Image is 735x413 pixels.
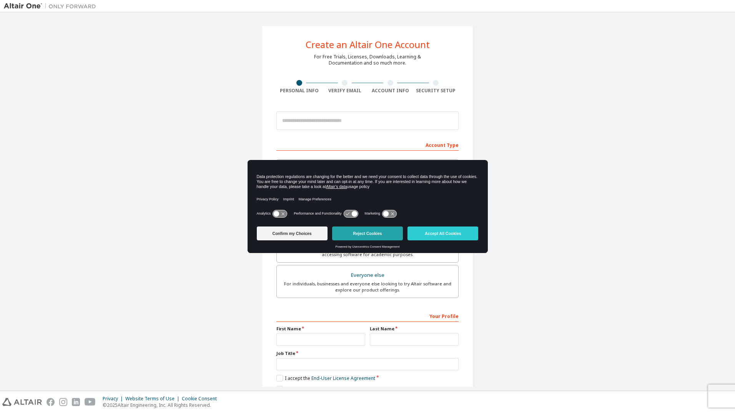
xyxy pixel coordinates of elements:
[281,270,454,281] div: Everyone else
[103,396,125,402] div: Privacy
[311,375,375,381] a: End-User License Agreement
[2,398,42,406] img: altair_logo.svg
[125,396,182,402] div: Website Terms of Use
[276,375,375,381] label: I accept the
[306,40,430,49] div: Create an Altair One Account
[367,88,413,94] div: Account Info
[276,386,396,393] label: I would like to receive marketing emails from Altair
[370,326,459,332] label: Last Name
[276,88,322,94] div: Personal Info
[85,398,96,406] img: youtube.svg
[281,281,454,293] div: For individuals, businesses and everyone else looking to try Altair software and explore our prod...
[72,398,80,406] img: linkedin.svg
[103,402,221,408] p: © 2025 Altair Engineering, Inc. All Rights Reserved.
[276,310,459,322] div: Your Profile
[322,88,368,94] div: Verify Email
[4,2,100,10] img: Altair One
[47,398,55,406] img: facebook.svg
[276,138,459,151] div: Account Type
[276,326,365,332] label: First Name
[276,350,459,356] label: Job Title
[182,396,221,402] div: Cookie Consent
[413,88,459,94] div: Security Setup
[59,398,67,406] img: instagram.svg
[314,54,421,66] div: For Free Trials, Licenses, Downloads, Learning & Documentation and so much more.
